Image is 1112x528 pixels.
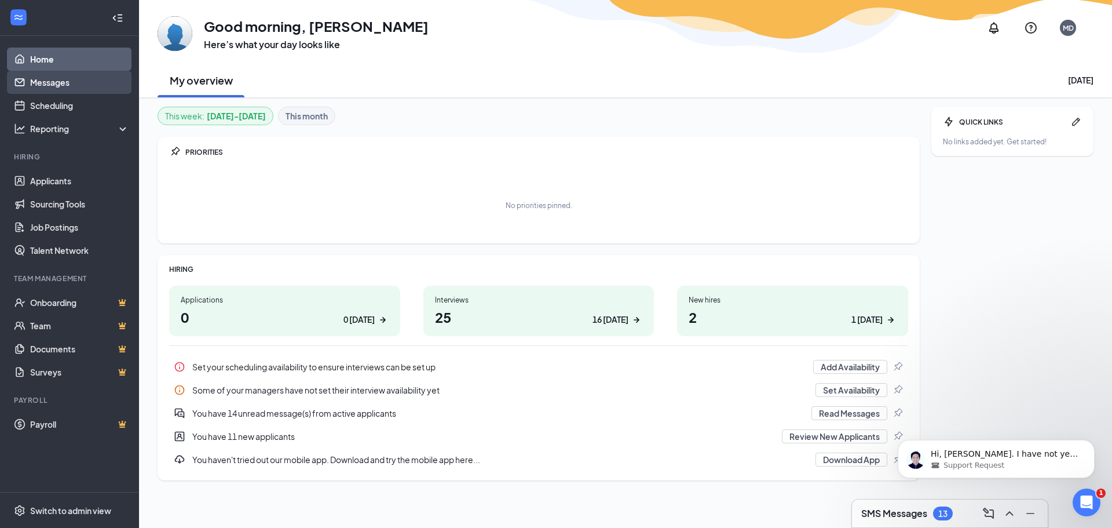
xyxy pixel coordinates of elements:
[978,504,997,523] button: ComposeMessage
[377,314,389,326] svg: ArrowRight
[811,406,887,420] button: Read Messages
[1073,489,1100,516] iframe: Intercom live chat
[815,383,887,397] button: Set Availability
[158,16,192,51] img: Michelle Duke
[192,384,809,396] div: Some of your managers have not set their interview availability yet
[192,361,806,373] div: Set your scheduling availability to ensure interviews can be set up
[30,337,129,361] a: DocumentsCrown
[1020,504,1038,523] button: Minimize
[880,416,1112,497] iframe: Intercom notifications message
[30,94,129,117] a: Scheduling
[174,361,185,373] svg: Info
[14,274,127,283] div: Team Management
[169,146,181,158] svg: Pin
[959,117,1066,127] div: QUICK LINKS
[892,407,904,419] svg: Pin
[165,110,266,122] div: This week :
[815,453,887,467] button: Download App
[435,307,643,327] h1: 25
[885,314,897,326] svg: ArrowRight
[174,454,185,465] svg: Download
[169,448,908,471] div: You haven't tried out our mobile app. Download and try the mobile app here...
[174,407,185,419] svg: DoubleChatActive
[204,38,429,51] h3: Here’s what your day looks like
[1068,74,1093,86] div: [DATE]
[782,429,887,443] button: Review New Applicants
[1003,507,1016,520] svg: ChevronUp
[185,147,908,157] div: PRIORITIES
[169,355,908,378] a: InfoSet your scheduling availability to ensure interviews can be set upAdd AvailabilityPin
[181,307,389,327] h1: 0
[30,48,129,71] a: Home
[169,402,908,425] a: DoubleChatActiveYou have 14 unread message(s) from active applicantsRead MessagesPin
[204,16,429,36] h1: Good morning, [PERSON_NAME]
[999,504,1018,523] button: ChevronUp
[169,355,908,378] div: Set your scheduling availability to ensure interviews can be set up
[14,505,25,516] svg: Settings
[13,12,24,23] svg: WorkstreamLogo
[174,431,185,442] svg: UserEntity
[286,110,328,122] b: This month
[169,448,908,471] a: DownloadYou haven't tried out our mobile app. Download and try the mobile app here...Download AppPin
[192,407,804,419] div: You have 14 unread message(s) from active applicants
[592,314,628,326] div: 16 [DATE]
[169,425,908,448] div: You have 11 new applicants
[169,425,908,448] a: UserEntityYou have 11 new applicantsReview New ApplicantsPin
[192,454,809,465] div: You haven't tried out our mobile app. Download and try the mobile app here...
[1024,21,1038,35] svg: QuestionInfo
[423,286,654,336] a: Interviews2516 [DATE]ArrowRight
[30,413,129,436] a: PayrollCrown
[943,137,1082,147] div: No links added yet. Get started!
[851,314,883,326] div: 1 [DATE]
[1023,507,1037,520] svg: Minimize
[169,378,908,402] a: InfoSome of your managers have not set their interview availability yetSet AvailabilityPin
[169,402,908,425] div: You have 14 unread message(s) from active applicants
[169,264,908,274] div: HIRING
[343,314,375,326] div: 0 [DATE]
[207,110,266,122] b: [DATE] - [DATE]
[689,295,897,305] div: New hires
[112,12,123,24] svg: Collapse
[892,361,904,373] svg: Pin
[982,507,996,520] svg: ComposeMessage
[506,201,572,210] div: No priorities pinned.
[192,431,775,442] div: You have 11 new applicants
[30,192,129,216] a: Sourcing Tools
[987,21,1001,35] svg: Notifications
[181,295,389,305] div: Applications
[938,509,948,519] div: 13
[677,286,908,336] a: New hires21 [DATE]ArrowRight
[30,71,129,94] a: Messages
[1070,116,1082,128] svg: Pen
[14,152,127,162] div: Hiring
[813,360,887,374] button: Add Availability
[30,291,129,314] a: OnboardingCrown
[30,123,130,134] div: Reporting
[631,314,642,326] svg: ArrowRight
[1096,489,1106,498] span: 1
[30,314,129,337] a: TeamCrown
[1063,23,1074,33] div: MD
[30,505,111,516] div: Switch to admin view
[14,395,127,405] div: Payroll
[30,239,129,262] a: Talent Network
[169,378,908,402] div: Some of your managers have not set their interview availability yet
[861,507,927,520] h3: SMS Messages
[30,216,129,239] a: Job Postings
[943,116,954,128] svg: Bolt
[435,295,643,305] div: Interviews
[170,73,233,88] h2: My overview
[169,286,400,336] a: Applications00 [DATE]ArrowRight
[14,123,25,134] svg: Analysis
[892,384,904,396] svg: Pin
[174,384,185,396] svg: Info
[689,307,897,327] h1: 2
[30,361,129,384] a: SurveysCrown
[30,169,129,192] a: Applicants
